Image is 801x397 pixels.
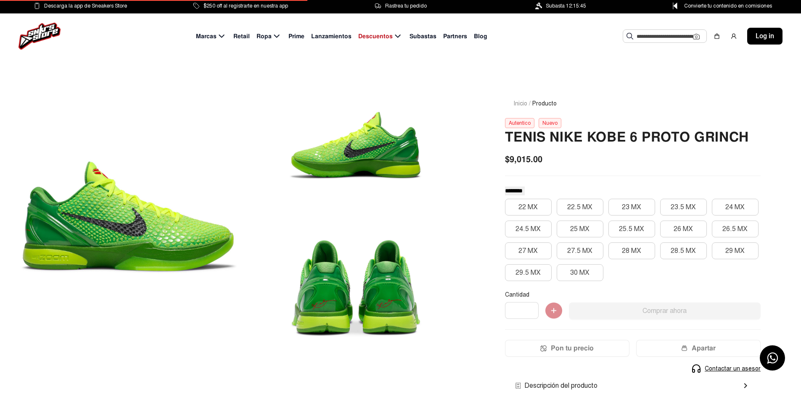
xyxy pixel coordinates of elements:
button: Apartar [636,340,761,357]
span: Descarga la app de Sneakers Store [44,1,127,11]
span: Ropa [256,32,272,41]
img: Icon.png [540,345,547,352]
button: 26 MX [660,221,707,237]
img: logo [19,23,61,50]
span: Log in [756,31,774,41]
button: 30 MX [557,264,603,281]
span: Subastas [410,32,436,41]
img: envio [515,383,521,389]
mat-icon: chevron_right [740,381,751,391]
p: Cantidad [505,291,761,299]
button: 24 MX [712,199,759,216]
button: 25.5 MX [608,221,655,237]
button: Comprar ahora [569,302,761,319]
button: 27 MX [505,242,552,259]
button: 22.5 MX [557,199,603,216]
span: $9,015.00 [505,153,542,166]
span: $250 off al registrarte en nuestra app [204,1,288,11]
span: Descuentos [358,32,393,41]
span: Producto [532,99,557,108]
button: 28.5 MX [660,242,707,259]
img: Buscar [627,33,633,39]
button: 22 MX [505,199,552,216]
button: 29.5 MX [505,264,552,281]
button: 23.5 MX [660,199,707,216]
img: wallet-05.png [681,345,687,352]
div: Autentico [505,118,534,128]
span: Rastrea tu pedido [385,1,427,11]
span: Retail [233,32,250,41]
span: Blog [474,32,487,41]
span: Subasta 12:15:45 [546,1,586,11]
button: 28 MX [608,242,655,259]
button: 29 MX [712,242,759,259]
button: Pon tu precio [505,340,629,357]
span: / [529,99,531,108]
span: Contactar un asesor [705,364,761,373]
span: Marcas [196,32,217,41]
span: Prime [288,32,304,41]
img: Agregar al carrito [545,302,562,319]
button: 23 MX [608,199,655,216]
button: 26.5 MX [712,221,759,237]
h2: Tenis Nike Kobe 6 Proto Grinch [505,128,761,147]
img: Cámara [693,33,700,40]
a: Inicio [513,100,527,107]
span: Partners [443,32,467,41]
span: Convierte tu contenido en comisiones [684,1,772,11]
img: user [730,33,737,39]
div: Nuevo [539,118,561,128]
span: Descripción del producto [515,381,597,391]
button: 25 MX [557,221,603,237]
span: Lanzamientos [311,32,352,41]
button: 24.5 MX [505,221,552,237]
img: Control Point Icon [670,3,680,9]
button: 27.5 MX [557,242,603,259]
img: shopping [714,33,720,39]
